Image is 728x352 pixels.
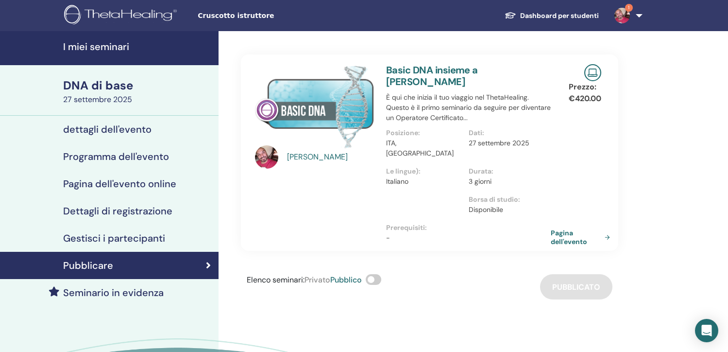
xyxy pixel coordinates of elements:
p: È qui che inizia il tuo viaggio nel ThetaHealing. Questo è il primo seminario da seguire per dive... [386,92,551,123]
span: Privato [305,275,330,285]
h4: Seminario in evidenza [63,287,164,299]
span: Elenco seminari : [247,275,305,285]
p: Prezzo: €420.00 [569,81,601,105]
span: Cruscotto istruttore [198,11,343,21]
img: Live Online Seminar [584,64,601,81]
h4: Dettagli di registrazione [63,205,172,217]
a: Basic DNA insieme a [PERSON_NAME] [386,64,478,88]
h4: I miei seminari [63,41,213,53]
h4: Programma dell'evento [63,151,169,162]
p: Le lingue) : [386,166,463,176]
img: default.jpg [255,145,278,169]
img: graduation-cap-white.svg [505,11,516,19]
p: Dati: [469,128,545,138]
div: DNA di base [63,77,213,94]
p: 27 settembre 2025 [469,138,545,148]
a: [PERSON_NAME] [287,151,377,163]
h4: Pagina dell'evento online [63,178,176,190]
span: Pubblico [330,275,362,285]
h4: Gestisci i partecipanti [63,232,165,244]
div: 27 settembre 2025 [63,94,213,106]
p: Disponibile [469,205,545,215]
img: Basic DNA [255,64,374,148]
p: - [386,233,551,243]
a: Dashboard per studenti [497,7,607,25]
img: logo.png [64,5,180,27]
a: Pagina dell'evento [551,229,614,246]
p: 3 giorni [469,176,545,187]
p: ITA, [GEOGRAPHIC_DATA] [386,138,463,158]
p: Durata : [469,166,545,176]
p: Borsa di studio : [469,194,545,205]
p: Posizione : [386,128,463,138]
div: Apri Intercom Messenger [695,319,718,342]
a: DNA di base27 settembre 2025 [57,77,219,106]
span: 1 [625,4,633,12]
img: default.jpg [614,8,630,23]
h4: dettagli dell'evento [63,123,152,135]
p: Italiano [386,176,463,187]
font: Dashboard per studenti [520,11,599,20]
h4: Pubblicare [63,260,113,271]
p: Prerequisiti : [386,223,551,233]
